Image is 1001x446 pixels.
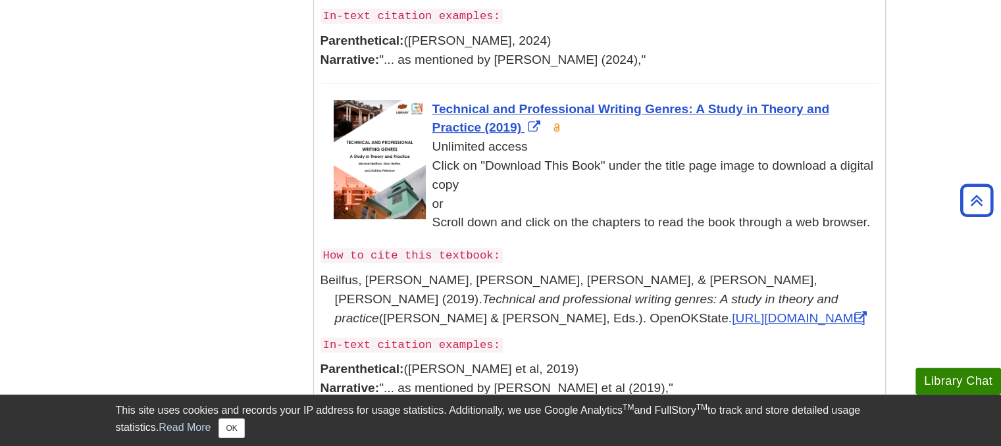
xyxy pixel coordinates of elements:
img: Open Access [552,122,562,133]
code: In-text citation examples: [321,337,503,353]
button: Close [218,418,244,438]
code: How to cite this textbook: [321,248,503,263]
a: Read More [159,422,211,433]
p: ([PERSON_NAME] et al, 2019) "... as mentioned by [PERSON_NAME] et al (2019)," [321,360,879,398]
em: Technical and professional writing genres: A study in theory and practice [335,292,838,325]
strong: Parenthetical: [321,362,404,376]
p: Beilfus, [PERSON_NAME], [PERSON_NAME], [PERSON_NAME], & [PERSON_NAME], [PERSON_NAME] (2019). ([PE... [321,271,879,328]
sup: TM [696,403,707,412]
strong: Narrative: [321,53,380,66]
strong: Parenthetical: [321,34,404,47]
a: Back to Top [956,191,998,209]
div: Unlimited access Click on "Download This Book" under the title page image to download a digital c... [334,137,879,232]
strong: Narrative: [321,381,380,395]
button: Library Chat [915,368,1001,395]
a: Link opens in new window [432,102,829,135]
div: This site uses cookies and records your IP address for usage statistics. Additionally, we use Goo... [116,403,886,438]
p: ([PERSON_NAME], 2024) "... as mentioned by [PERSON_NAME] (2024)," [321,32,879,70]
sup: TM [623,403,634,412]
a: Link opens in new window [732,311,872,325]
img: Cover Art [334,100,426,219]
code: In-text citation examples: [321,9,503,24]
span: Technical and Professional Writing Genres: A Study in Theory and Practice (2019) [432,102,829,135]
